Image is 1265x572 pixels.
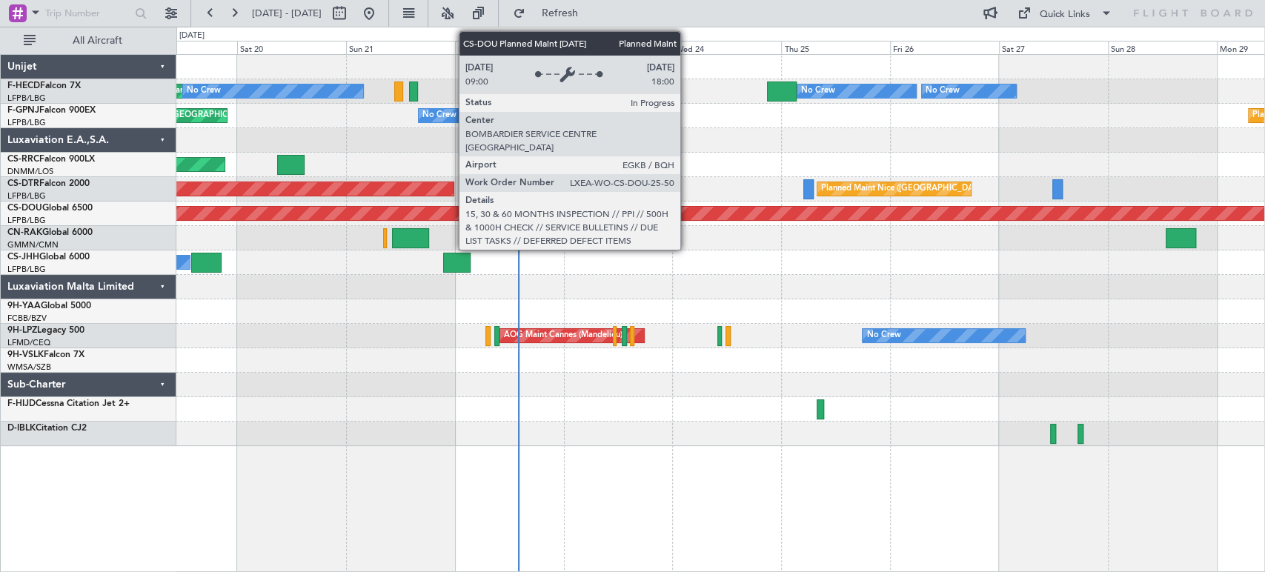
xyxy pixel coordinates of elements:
[128,41,237,54] div: Fri 19
[926,80,960,102] div: No Crew
[7,362,51,373] a: WMSA/SZB
[1040,7,1090,22] div: Quick Links
[179,30,205,42] div: [DATE]
[7,190,46,202] a: LFPB/LBG
[7,179,39,188] span: CS-DTR
[7,350,44,359] span: 9H-VSLK
[102,104,258,127] div: AOG Maint Paris ([GEOGRAPHIC_DATA])
[1108,41,1217,54] div: Sun 28
[7,82,81,90] a: F-HECDFalcon 7X
[7,326,37,335] span: 9H-LPZ
[7,302,41,310] span: 9H-YAA
[1010,1,1120,25] button: Quick Links
[7,264,46,275] a: LFPB/LBG
[801,80,835,102] div: No Crew
[7,239,59,250] a: GMMN/CMN
[7,228,93,237] a: CN-RAKGlobal 6000
[187,80,221,102] div: No Crew
[7,399,130,408] a: F-HIJDCessna Citation Jet 2+
[45,2,130,24] input: Trip Number
[7,82,40,90] span: F-HECD
[672,41,781,54] div: Wed 24
[7,106,96,115] a: F-GPNJFalcon 900EX
[821,178,986,200] div: Planned Maint Nice ([GEOGRAPHIC_DATA])
[7,350,84,359] a: 9H-VSLKFalcon 7X
[7,253,90,262] a: CS-JHHGlobal 6000
[7,326,84,335] a: 9H-LPZLegacy 500
[781,41,890,54] div: Thu 25
[7,337,50,348] a: LFMD/CEQ
[564,41,673,54] div: Tue 23
[422,104,456,127] div: No Crew
[999,41,1108,54] div: Sat 27
[7,155,39,164] span: CS-RRC
[866,325,900,347] div: No Crew
[7,253,39,262] span: CS-JHH
[7,302,91,310] a: 9H-YAAGlobal 5000
[7,204,42,213] span: CS-DOU
[237,41,346,54] div: Sat 20
[7,93,46,104] a: LFPB/LBG
[346,41,455,54] div: Sun 21
[7,155,95,164] a: CS-RRCFalcon 900LX
[890,41,999,54] div: Fri 26
[39,36,156,46] span: All Aircraft
[7,106,39,115] span: F-GPNJ
[252,7,322,20] span: [DATE] - [DATE]
[7,399,36,408] span: F-HIJD
[7,117,46,128] a: LFPB/LBG
[7,204,93,213] a: CS-DOUGlobal 6500
[506,1,595,25] button: Refresh
[7,424,36,433] span: D-IBLK
[7,179,90,188] a: CS-DTRFalcon 2000
[528,8,591,19] span: Refresh
[7,166,53,177] a: DNMM/LOS
[455,41,564,54] div: Mon 22
[7,424,87,433] a: D-IBLKCitation CJ2
[7,228,42,237] span: CN-RAK
[16,29,161,53] button: All Aircraft
[504,325,622,347] div: AOG Maint Cannes (Mandelieu)
[7,215,46,226] a: LFPB/LBG
[7,313,47,324] a: FCBB/BZV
